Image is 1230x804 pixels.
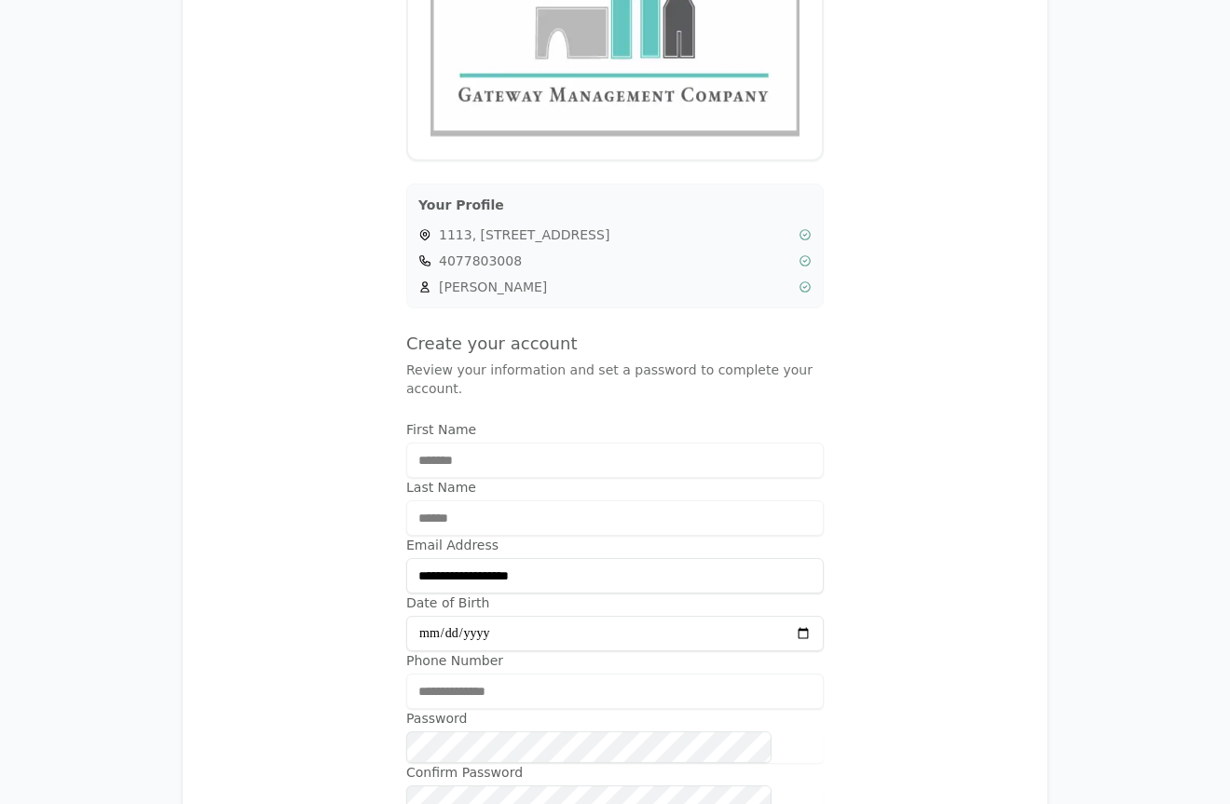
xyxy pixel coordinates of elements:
[439,252,791,270] span: 4077803008
[406,593,824,612] label: Date of Birth
[406,536,824,554] label: Email Address
[406,651,824,670] label: Phone Number
[439,278,791,296] span: [PERSON_NAME]
[406,420,824,439] label: First Name
[406,709,824,728] label: Password
[406,331,824,357] h4: Create your account
[406,478,824,497] label: Last Name
[406,361,824,398] p: Review your information and set a password to complete your account.
[418,196,812,214] h3: Your Profile
[406,763,824,782] label: Confirm Password
[439,225,791,244] span: 1113, [STREET_ADDRESS]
